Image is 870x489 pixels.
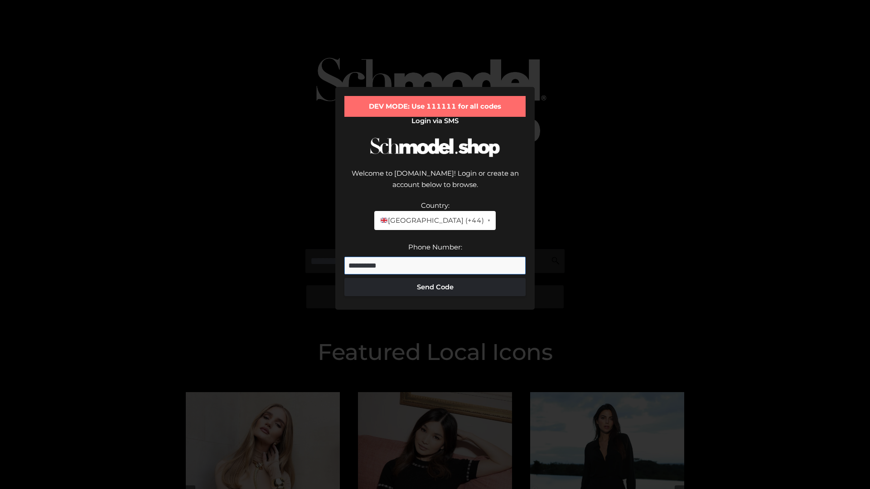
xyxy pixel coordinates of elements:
[380,215,483,226] span: [GEOGRAPHIC_DATA] (+44)
[344,96,526,117] div: DEV MODE: Use 111111 for all codes
[344,117,526,125] h2: Login via SMS
[421,201,449,210] label: Country:
[408,243,462,251] label: Phone Number:
[344,278,526,296] button: Send Code
[381,217,387,224] img: 🇬🇧
[344,168,526,200] div: Welcome to [DOMAIN_NAME]! Login or create an account below to browse.
[367,129,503,165] img: Schmodel Logo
